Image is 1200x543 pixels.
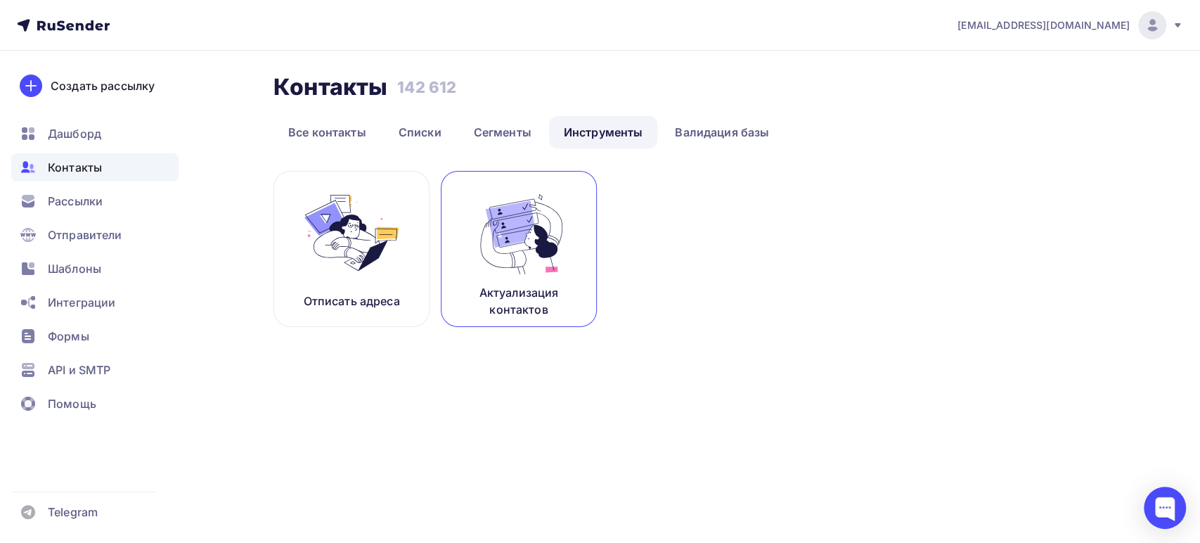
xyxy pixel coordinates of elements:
[11,255,179,283] a: Шаблоны
[384,116,456,148] a: Списки
[11,221,179,249] a: Отправители
[441,171,597,327] a: Актуализация контактов
[273,171,430,327] a: Отписать адреса
[957,18,1130,32] span: [EMAIL_ADDRESS][DOMAIN_NAME]
[303,293,399,309] p: Отписать адреса
[48,226,122,243] span: Отправители
[11,153,179,181] a: Контакты
[48,159,102,176] span: Контакты
[48,193,103,210] span: Рассылки
[11,322,179,350] a: Формы
[397,77,456,97] h3: 142 612
[11,187,179,215] a: Рассылки
[48,260,101,277] span: Шаблоны
[48,125,101,142] span: Дашборд
[11,120,179,148] a: Дашборд
[48,395,96,412] span: Помощь
[48,294,115,311] span: Интеграции
[459,116,546,148] a: Сегменты
[660,116,784,148] a: Валидация базы
[957,11,1183,39] a: [EMAIL_ADDRESS][DOMAIN_NAME]
[273,116,381,148] a: Все контакты
[549,116,658,148] a: Инструменты
[48,504,98,520] span: Telegram
[48,328,89,345] span: Формы
[51,77,155,94] div: Создать рассылку
[48,362,110,378] span: API и SMTP
[458,284,579,318] p: Актуализация контактов
[273,73,387,101] h2: Контакты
